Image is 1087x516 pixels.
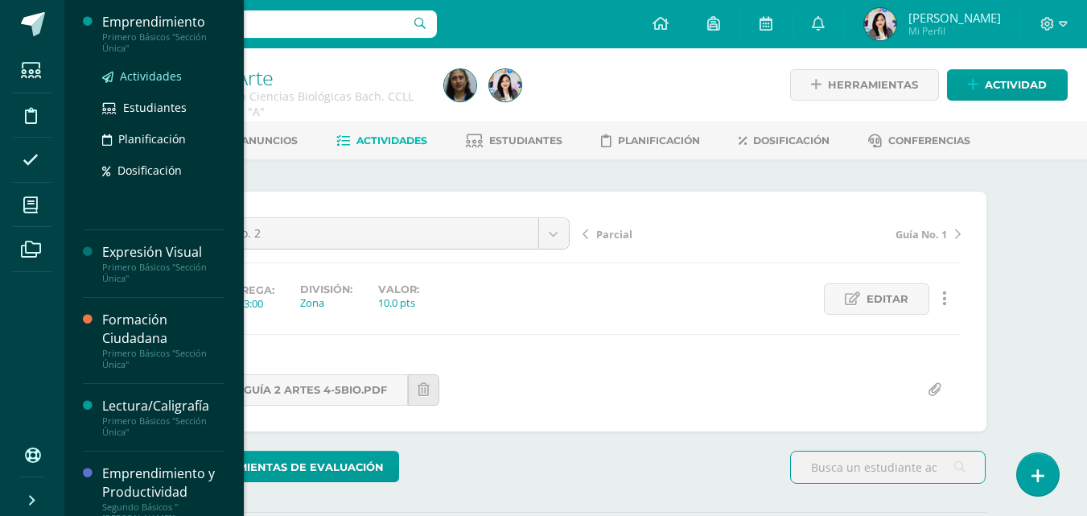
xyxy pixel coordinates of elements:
[896,227,947,241] span: Guía No. 1
[102,130,224,148] a: Planificación
[102,161,224,180] a: Dosificación
[489,134,562,147] span: Estudiantes
[868,128,970,154] a: Conferencias
[739,128,830,154] a: Dosificación
[102,464,224,502] div: Emprendimiento y Productividad
[102,262,224,284] div: Primero Básicos "Sección Única"
[378,283,419,295] label: Valor:
[102,31,224,54] div: Primero Básicos "Sección Única"
[241,134,298,147] span: Anuncios
[220,284,274,296] span: Entrega:
[908,10,1001,26] span: [PERSON_NAME]
[444,69,476,101] img: 1c029c39644e06f67a1b9d0bc372bf94.png
[220,128,298,154] a: Anuncios
[489,69,521,101] img: d68dd43e1e0bb7b2ffdb34324ef3d439.png
[204,218,526,249] span: Guía No. 2
[378,295,419,310] div: 10.0 pts
[300,283,352,295] label: División:
[336,128,427,154] a: Actividades
[466,128,562,154] a: Estudiantes
[356,134,427,147] span: Actividades
[118,131,186,147] span: Planificación
[102,98,224,117] a: Estudiantes
[102,67,224,85] a: Actividades
[102,397,224,415] div: Lectura/Caligrafía
[123,100,187,115] span: Estudiantes
[126,89,425,119] div: Cuarto Bachillerato en Ciencias Biológicas Bach. CCLL en Ciencias Biológicas 'A'
[197,452,384,482] span: Herramientas de evaluación
[583,225,772,241] a: Parcial
[888,134,970,147] span: Conferencias
[790,69,939,101] a: Herramientas
[791,452,985,483] input: Busca un estudiante aquí...
[300,295,352,310] div: Zona
[867,284,908,314] span: Editar
[601,128,700,154] a: Planificación
[596,227,632,241] span: Parcial
[102,243,224,262] div: Expresión Visual
[102,311,224,370] a: Formación CiudadanaPrimero Básicos "Sección Única"
[117,163,182,178] span: Dosificación
[75,10,437,38] input: Busca un usuario...
[908,24,1001,38] span: Mi Perfil
[102,348,224,370] div: Primero Básicos "Sección Única"
[202,374,408,406] a: GUÍA 2 ARTES 4-5BIO.pdf
[192,218,569,249] a: Guía No. 2
[126,66,425,89] h1: Historia del Arte
[618,134,700,147] span: Planificación
[120,68,182,84] span: Actividades
[102,311,224,348] div: Formación Ciudadana
[102,243,224,284] a: Expresión VisualPrimero Básicos "Sección Única"
[985,70,1047,100] span: Actividad
[102,415,224,438] div: Primero Básicos "Sección Única"
[864,8,896,40] img: d68dd43e1e0bb7b2ffdb34324ef3d439.png
[753,134,830,147] span: Dosificación
[828,70,918,100] span: Herramientas
[102,13,224,31] div: Emprendimiento
[772,225,961,241] a: Guía No. 1
[102,13,224,54] a: EmprendimientoPrimero Básicos "Sección Única"
[102,397,224,438] a: Lectura/CaligrafíaPrimero Básicos "Sección Única"
[947,69,1068,101] a: Actividad
[166,451,399,482] a: Herramientas de evaluación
